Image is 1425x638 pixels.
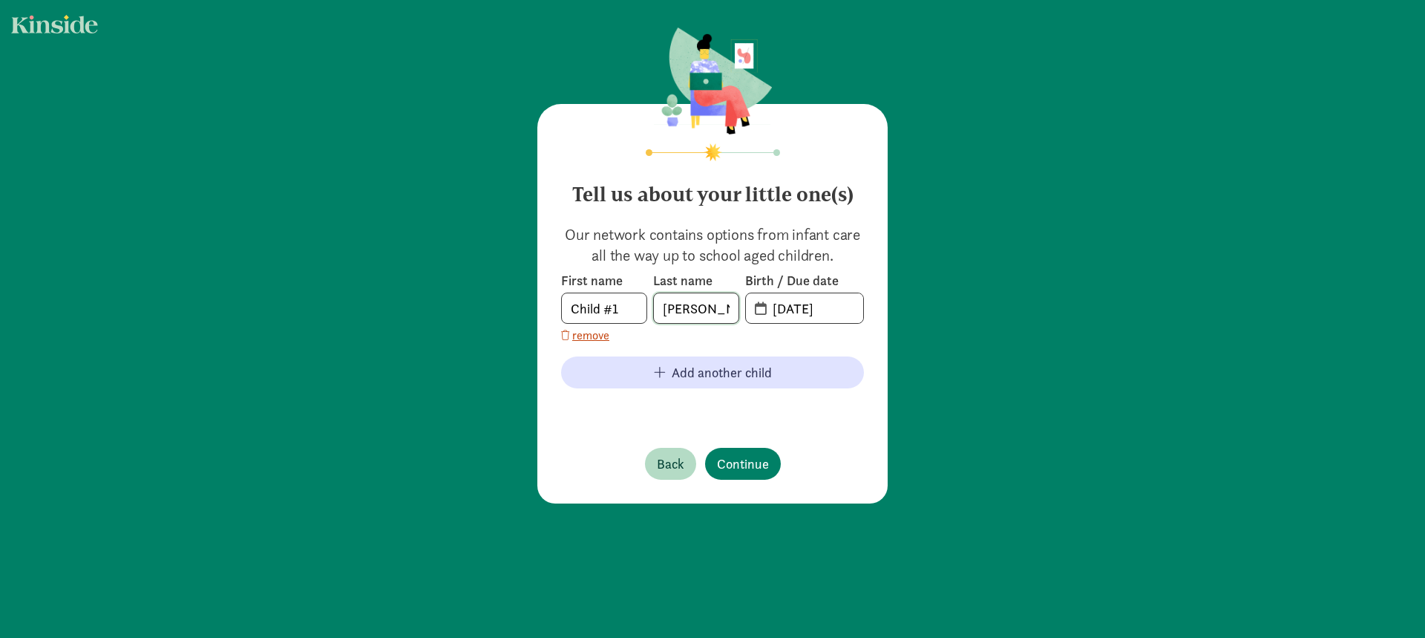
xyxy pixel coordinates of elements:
input: MM-DD-YYYY [764,293,863,323]
h4: Tell us about your little one(s) [561,171,864,206]
p: Our network contains options from infant care all the way up to school aged children. [561,224,864,266]
span: Continue [717,454,769,474]
label: Birth / Due date [745,272,864,290]
span: Back [657,454,684,474]
button: Add another child [561,357,864,388]
button: Back [645,448,696,480]
span: remove [572,327,609,345]
button: Continue [705,448,781,480]
button: remove [561,327,609,345]
label: First name [561,272,647,290]
span: Add another child [672,362,772,383]
label: Last name [653,272,739,290]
